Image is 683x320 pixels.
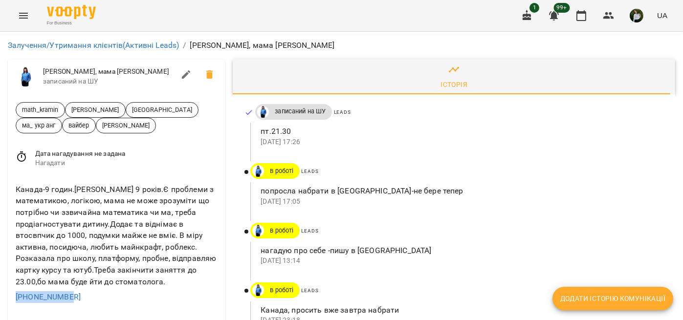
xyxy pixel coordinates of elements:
[126,105,198,114] span: [GEOGRAPHIC_DATA]
[12,4,35,27] button: Menu
[252,225,264,236] img: Дащенко Аня
[190,40,335,51] p: [PERSON_NAME], мама [PERSON_NAME]
[261,304,660,316] p: Канада, просить вже завтра набрати
[63,121,95,130] span: вайбер
[250,225,264,236] a: Дащенко Аня
[257,106,269,118] img: Дащенко Аня
[269,107,331,116] span: записаний на ШУ
[261,137,660,147] p: [DATE] 17:26
[16,105,65,114] span: math_kramin
[250,284,264,296] a: Дащенко Аня
[261,197,660,207] p: [DATE] 17:05
[261,126,660,137] p: пт.21.30
[261,256,660,266] p: [DATE] 13:14
[47,5,96,19] img: Voopty Logo
[334,109,351,115] span: Leads
[261,185,660,197] p: попросла набрати в [GEOGRAPHIC_DATA]-не бере тепер
[8,40,675,51] nav: breadcrumb
[302,228,319,234] span: Leads
[653,6,671,24] button: UA
[261,245,660,256] p: нагадую про себе -пишу в [GEOGRAPHIC_DATA]
[8,41,179,50] a: Залучення/Утримання клієнтів(Активні Leads)
[43,77,175,86] span: записаний на ШУ
[302,169,319,174] span: Leads
[14,182,219,289] div: Канада-9 годин.[PERSON_NAME] 9 років.Є проблеми з математикою, логікою, мама не може зрозуміти що...
[252,165,264,177] img: Дащенко Аня
[264,167,299,175] span: в роботі
[66,105,125,114] span: [PERSON_NAME]
[252,284,264,296] img: Дащенко Аня
[560,293,665,304] span: Додати історію комунікації
[529,3,539,13] span: 1
[552,287,673,310] button: Додати історію комунікації
[255,106,269,118] a: Дащенко Аня
[43,67,175,77] span: [PERSON_NAME], мама [PERSON_NAME]
[35,149,218,159] span: Дата нагадування не задана
[250,165,264,177] a: Дащенко Аня
[264,286,299,295] span: в роботі
[35,158,218,168] span: Нагадати
[441,79,467,90] div: Історія
[16,121,62,130] span: ма_ укр анг
[302,288,319,293] span: Leads
[47,20,96,26] span: For Business
[16,67,35,86] img: Дащенко Аня
[630,9,643,22] img: 6b662c501955233907b073253d93c30f.jpg
[657,10,667,21] span: UA
[264,226,299,235] span: в роботі
[183,40,186,51] li: /
[96,121,156,130] span: [PERSON_NAME]
[16,292,81,301] a: [PHONE_NUMBER]
[554,3,570,13] span: 99+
